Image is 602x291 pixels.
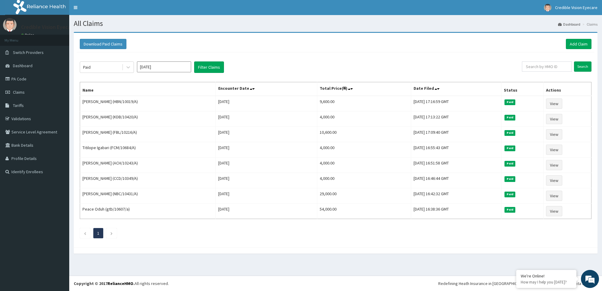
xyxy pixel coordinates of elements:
span: Dashboard [13,63,33,68]
th: Actions [543,82,591,96]
td: [DATE] 17:16:59 GMT [411,96,501,111]
td: [PERSON_NAME] (KDB/10420/A) [80,111,216,127]
td: 54,000.00 [317,204,411,219]
a: Next page [110,230,113,236]
a: View [546,99,562,109]
td: [DATE] 16:46:44 GMT [411,173,501,188]
td: [DATE] [216,96,317,111]
img: User Image [544,4,551,11]
img: d_794563401_company_1708531726252_794563401 [11,30,24,45]
td: 9,600.00 [317,96,411,111]
td: [DATE] 16:51:58 GMT [411,158,501,173]
td: 4,000.00 [317,142,411,158]
span: Credible Vision Eyecare [555,5,597,10]
td: 4,000.00 [317,173,411,188]
td: [PERSON_NAME] (HBN/10019/A) [80,96,216,111]
td: Titilope Igabari (FCM/10684/A) [80,142,216,158]
span: Paid [504,207,515,212]
a: Add Claim [566,39,591,49]
p: How may I help you today? [521,280,572,285]
th: Date Filed [411,82,501,96]
a: View [546,175,562,186]
a: View [546,160,562,170]
div: We're Online! [521,273,572,279]
img: User Image [3,18,17,32]
span: Paid [504,130,515,136]
input: Search [574,61,591,72]
th: Encounter Date [216,82,317,96]
a: Page 1 is your current page [97,230,99,236]
input: Select Month and Year [137,61,191,72]
textarea: Type your message and hit 'Enter' [3,164,115,186]
strong: Copyright © 2017 . [74,281,135,286]
td: [DATE] [216,158,317,173]
td: [DATE] 16:38:36 GMT [411,204,501,219]
span: Paid [504,145,515,151]
td: 4,000.00 [317,111,411,127]
div: Paid [83,64,91,70]
td: [DATE] [216,188,317,204]
td: [DATE] [216,111,317,127]
div: Chat with us now [31,34,101,42]
td: [DATE] 16:42:32 GMT [411,188,501,204]
span: We're online! [35,76,83,137]
button: Download Paid Claims [80,39,126,49]
span: Tariffs [13,103,24,108]
span: Paid [504,176,515,182]
td: [DATE] 16:55:43 GMT [411,142,501,158]
td: Peace Oduh (gtb/10607/a) [80,204,216,219]
td: [DATE] 17:09:40 GMT [411,127,501,142]
td: [DATE] 17:13:22 GMT [411,111,501,127]
td: [PERSON_NAME] (NBC/10431/A) [80,188,216,204]
span: Switch Providers [13,50,44,55]
td: [PERSON_NAME] (CCD/10349/A) [80,173,216,188]
a: Dashboard [558,22,580,27]
span: Paid [504,99,515,105]
td: [PERSON_NAME] (ACH/10243/A) [80,158,216,173]
th: Name [80,82,216,96]
p: Credible Vision Eyecare [21,24,76,30]
span: Paid [504,192,515,197]
td: 10,600.00 [317,127,411,142]
div: Redefining Heath Insurance in [GEOGRAPHIC_DATA] using Telemedicine and Data Science! [438,280,597,286]
div: Minimize live chat window [99,3,113,17]
th: Total Price(₦) [317,82,411,96]
footer: All rights reserved. [69,276,602,291]
a: View [546,114,562,124]
h1: All Claims [74,20,597,27]
button: Filter Claims [194,61,224,73]
a: View [546,206,562,216]
a: View [546,145,562,155]
a: View [546,129,562,139]
th: Status [501,82,543,96]
td: [DATE] [216,142,317,158]
a: RelianceHMO [107,281,133,286]
a: Previous page [84,230,86,236]
td: 29,000.00 [317,188,411,204]
span: Paid [504,115,515,120]
li: Claims [581,22,597,27]
a: Online [21,33,36,37]
td: 4,000.00 [317,158,411,173]
span: Paid [504,161,515,166]
td: [DATE] [216,127,317,142]
td: [DATE] [216,173,317,188]
td: [PERSON_NAME] (FBL/10216/A) [80,127,216,142]
a: View [546,191,562,201]
td: [DATE] [216,204,317,219]
span: Claims [13,89,25,95]
input: Search by HMO ID [522,61,572,72]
